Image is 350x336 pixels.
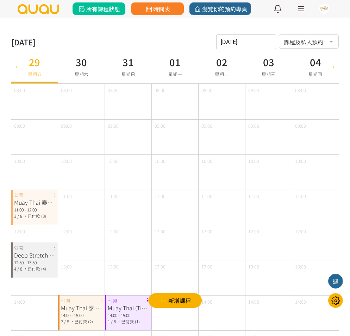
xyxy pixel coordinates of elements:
[108,312,149,318] div: 14:00 - 15:00
[61,304,102,312] div: Muay Thai 泰拳 (庭/[PERSON_NAME])
[295,228,306,235] span: 12:00
[14,213,16,219] span: 3
[155,122,165,129] span: 09:00
[108,304,149,312] div: Muay Thai (Ting)
[108,158,119,164] span: 10:00
[14,298,25,305] span: 14:00
[61,87,72,94] span: 08:00
[61,158,72,164] span: 10:00
[248,228,259,235] span: 12:00
[331,277,340,285] div: 週
[14,251,55,259] div: Deep Stretch (Sheepy)
[308,71,322,77] span: 星期四
[155,193,165,199] span: 11:00
[77,5,120,13] span: 所有課程狀態
[61,318,63,324] span: 2
[215,71,229,77] span: 星期二
[61,193,72,199] span: 11:00
[144,5,170,13] span: 時間表
[215,55,229,69] h3: 02
[201,158,212,164] span: 10:00
[262,71,275,77] span: 星期三
[168,55,182,69] h3: 01
[17,266,22,272] span: / 8
[28,71,42,77] span: 星期五
[73,2,125,15] a: 所有課程狀態
[108,87,119,94] span: 08:00
[28,55,42,69] h3: 29
[64,318,69,324] span: / 8
[295,122,306,129] span: 09:00
[14,228,25,235] span: 12:00
[14,122,25,129] span: 09:00
[111,318,116,324] span: / 8
[201,298,212,305] span: 14:00
[70,318,93,324] span: ，已付款 (2)
[201,122,212,129] span: 09:00
[23,213,46,219] span: ，已付款 (3)
[248,87,259,94] span: 08:00
[14,198,55,207] div: Muay Thai 泰拳 ([PERSON_NAME])
[75,71,88,77] span: 星期六
[295,298,306,305] span: 14:00
[155,158,165,164] span: 10:00
[155,228,165,235] span: 12:00
[108,122,119,129] span: 09:00
[155,263,165,270] span: 13:00
[14,207,55,213] div: 11:00 - 12:00
[61,122,72,129] span: 09:00
[121,71,135,77] span: 星期日
[121,55,135,69] h3: 31
[17,213,22,219] span: / 8
[14,158,25,164] span: 10:00
[108,193,119,199] span: 11:00
[216,34,276,49] input: 請選擇時間表日期
[117,318,140,324] span: ，已付款 (1)
[189,2,251,15] a: 瀏覽你的預約專頁
[295,87,306,94] span: 08:00
[14,259,55,266] div: 12:30 - 13:30
[108,263,119,270] span: 13:00
[155,87,165,94] span: 08:00
[295,263,306,270] span: 13:00
[248,193,259,199] span: 11:00
[75,55,88,69] h3: 30
[14,87,25,94] span: 08:00
[61,312,102,318] div: 14:00 - 15:00
[262,55,275,69] h3: 03
[61,228,72,235] span: 12:00
[248,263,259,270] span: 13:00
[108,318,110,324] span: 1
[201,228,212,235] span: 12:00
[201,193,212,199] span: 11:00
[295,193,306,199] span: 11:00
[308,55,322,69] h3: 04
[23,266,46,272] span: ，已付款 (4)
[248,122,259,129] span: 09:00
[131,2,184,15] a: 時間表
[14,266,16,272] span: 4
[61,263,72,270] span: 13:00
[11,36,36,48] div: [DATE]
[295,158,306,164] span: 10:00
[201,87,212,94] span: 08:00
[17,4,60,14] img: logo.svg
[193,5,247,13] span: 瀏覽你的預約專頁
[248,298,259,305] span: 14:00
[201,263,212,270] span: 13:00
[248,158,259,164] span: 10:00
[284,37,334,45] span: 課程及私人預約
[108,228,119,235] span: 12:00
[168,71,182,77] span: 星期一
